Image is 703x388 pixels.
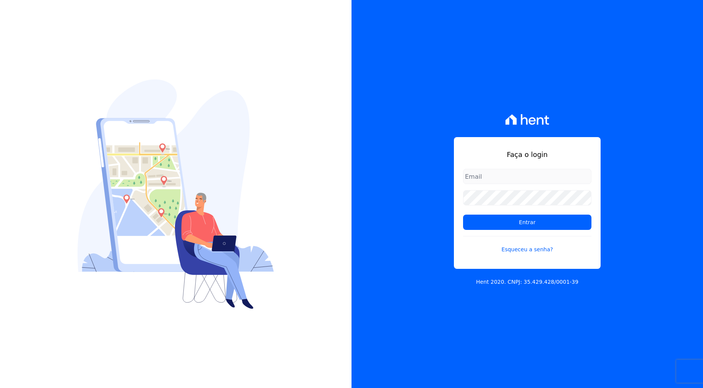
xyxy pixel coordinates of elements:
a: Esqueceu a senha? [463,236,591,254]
input: Email [463,169,591,184]
input: Entrar [463,215,591,230]
p: Hent 2020. CNPJ: 35.429.428/0001-39 [476,278,578,286]
h1: Faça o login [463,149,591,160]
img: Login [78,79,274,309]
